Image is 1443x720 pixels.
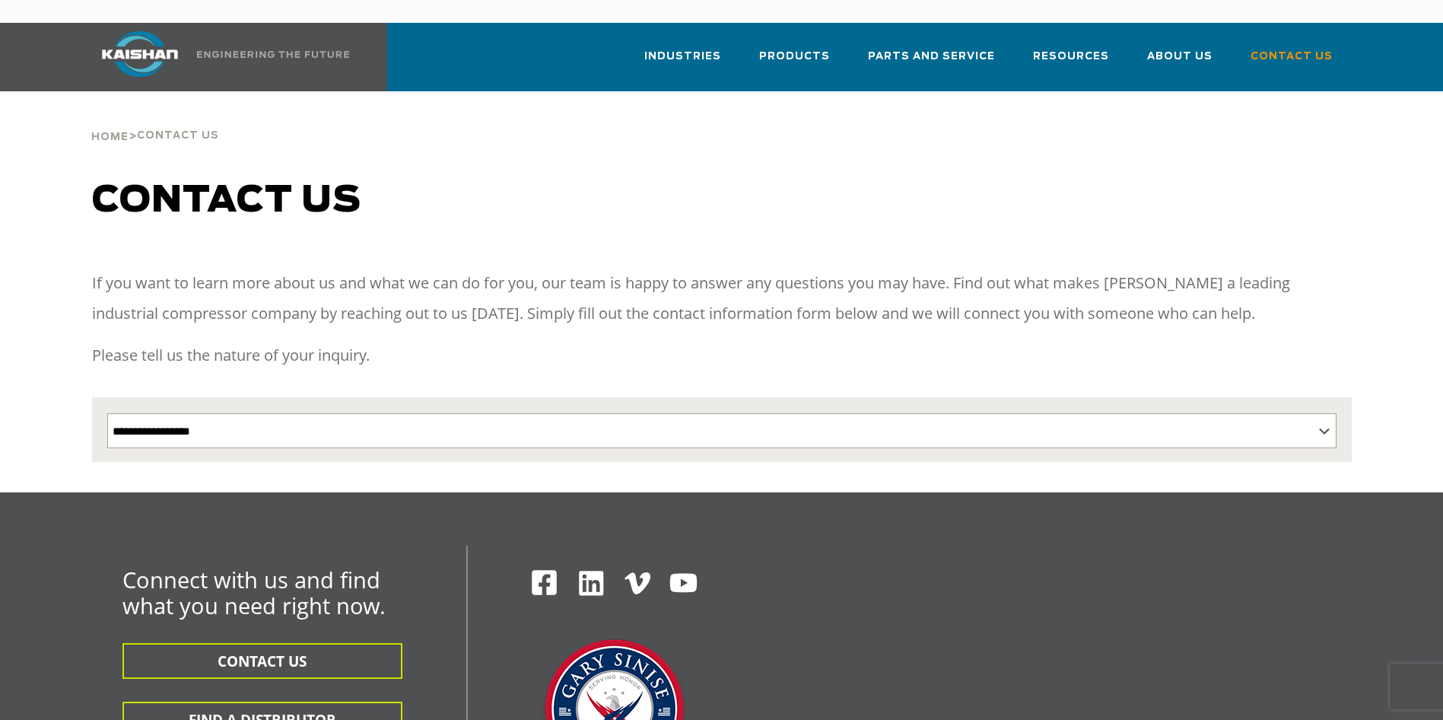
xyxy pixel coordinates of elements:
a: Resources [1033,37,1109,88]
a: Home [91,129,129,143]
a: Products [759,37,830,88]
span: Parts and Service [868,48,995,65]
a: About Us [1147,37,1213,88]
span: Resources [1033,48,1109,65]
img: Youtube [669,569,698,598]
img: Facebook [530,569,558,597]
p: Please tell us the nature of your inquiry. [92,340,1352,371]
img: Engineering the future [197,51,349,58]
img: kaishan logo [83,31,197,77]
p: If you want to learn more about us and what we can do for you, our team is happy to answer any qu... [92,268,1352,329]
span: Connect with us and find what you need right now. [122,565,386,620]
a: Kaishan USA [83,23,352,91]
img: Linkedin [577,569,606,598]
a: Industries [644,37,721,88]
button: CONTACT US [122,643,402,679]
span: Contact Us [137,131,219,141]
span: Contact us [92,183,361,219]
span: Contact Us [1251,48,1333,65]
a: Contact Us [1251,37,1333,88]
div: > [91,91,219,149]
span: Industries [644,48,721,65]
span: Products [759,48,830,65]
a: Parts and Service [868,37,995,88]
span: About Us [1147,48,1213,65]
img: Vimeo [625,572,650,594]
span: Home [91,132,129,142]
